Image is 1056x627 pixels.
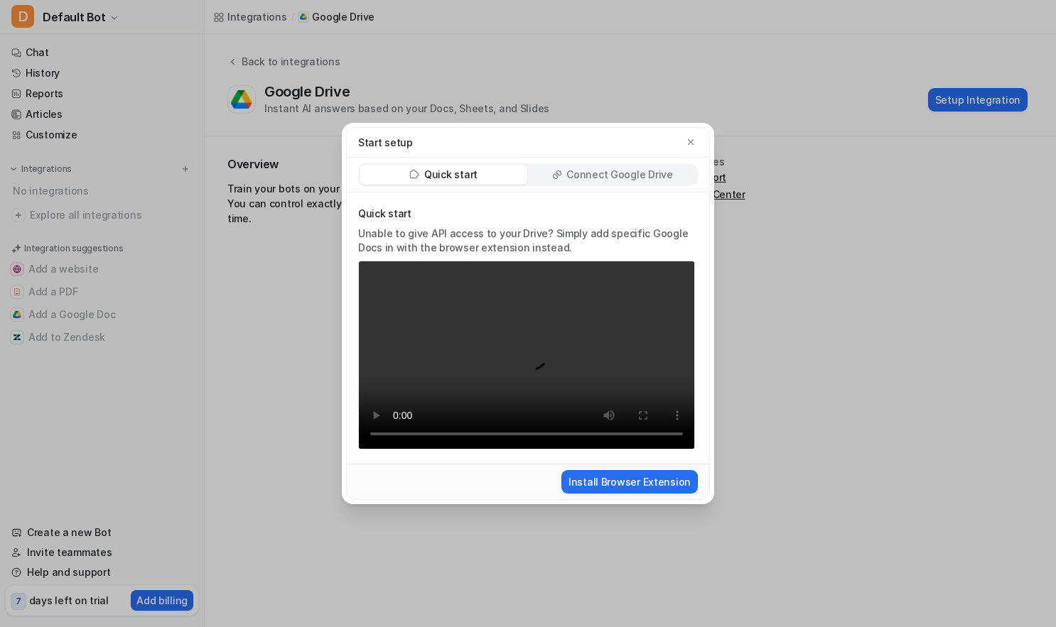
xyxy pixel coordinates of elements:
[561,470,698,494] button: Install Browser Extension
[424,168,478,182] p: Quick start
[358,135,413,150] p: Start setup
[358,207,695,221] p: Quick start
[358,227,695,255] p: Unable to give API access to your Drive? Simply add specific Google Docs in with the browser exte...
[358,261,695,450] video: Your browser does not support the video tag.
[566,168,672,182] p: Connect Google Drive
